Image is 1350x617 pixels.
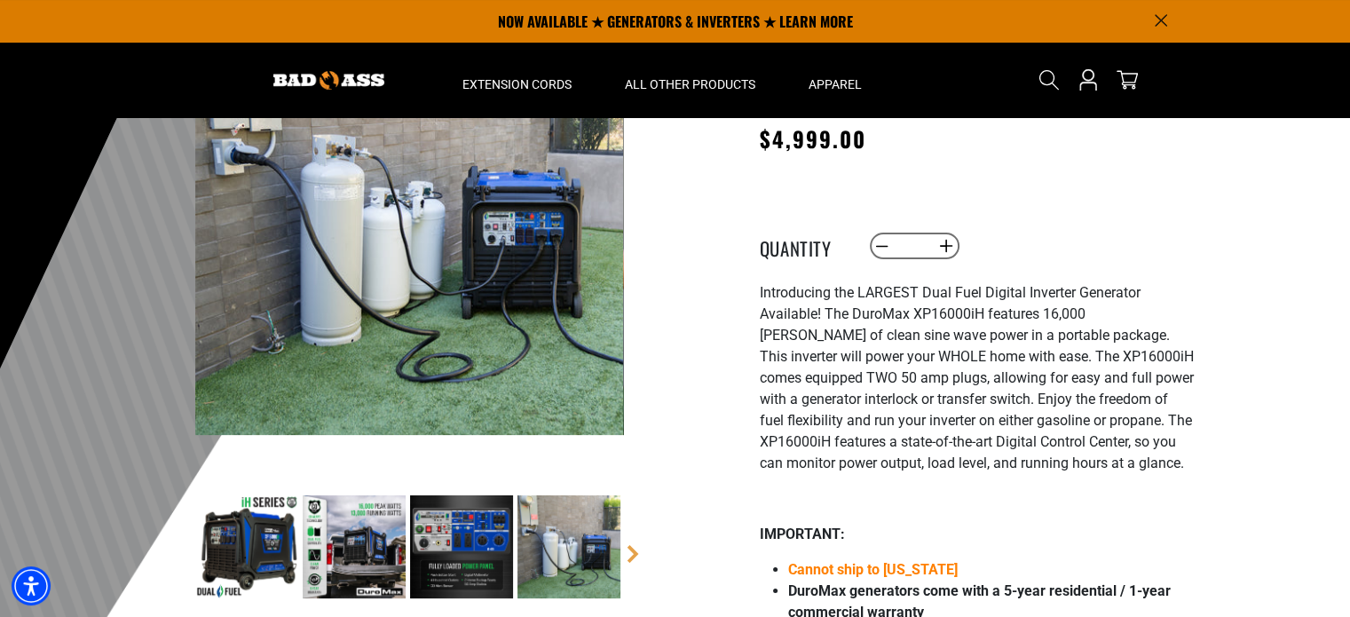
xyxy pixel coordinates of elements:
[624,545,642,563] a: Next
[760,284,1194,471] span: Introducing the LARGEST Dual Fuel Digital Inverter Generator Available! The DuroMax XP16000iH fea...
[788,561,958,578] span: Cannot ship to [US_STATE]
[809,76,862,92] span: Apparel
[462,76,572,92] span: Extension Cords
[1035,66,1063,94] summary: Search
[760,526,845,542] strong: IMPORTANT:
[760,234,849,257] label: Quantity
[598,43,782,117] summary: All Other Products
[273,71,384,90] img: Bad Ass Extension Cords
[760,123,867,154] span: $4,999.00
[625,76,755,92] span: All Other Products
[1113,69,1141,91] a: cart
[782,43,888,117] summary: Apparel
[436,43,598,117] summary: Extension Cords
[1074,43,1102,117] a: Open this option
[12,566,51,605] div: Accessibility Menu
